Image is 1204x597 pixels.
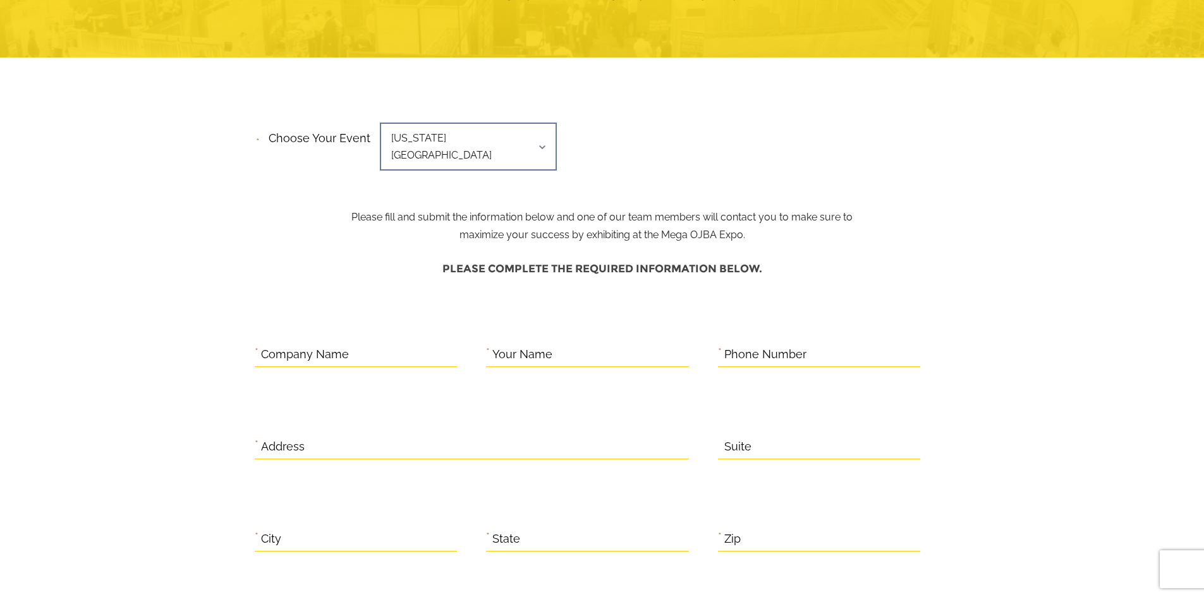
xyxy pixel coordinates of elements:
div: Minimize live chat window [207,6,238,37]
label: State [492,529,520,549]
label: Company Name [261,345,349,365]
textarea: Type your message and click 'Submit' [16,191,231,378]
input: Enter your email address [16,154,231,182]
label: City [261,529,281,549]
em: Submit [185,389,229,406]
input: Enter your last name [16,117,231,145]
span: [US_STATE][GEOGRAPHIC_DATA] [380,123,557,171]
p: Please fill and submit the information below and one of our team members will contact you to make... [341,128,863,244]
label: Address [261,437,305,457]
label: Suite [724,437,751,457]
label: Choose your event [261,121,370,148]
label: Phone Number [724,345,806,365]
label: Your Name [492,345,552,365]
label: Zip [724,529,741,549]
h4: Please complete the required information below. [255,256,950,281]
div: Leave a message [66,71,212,87]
